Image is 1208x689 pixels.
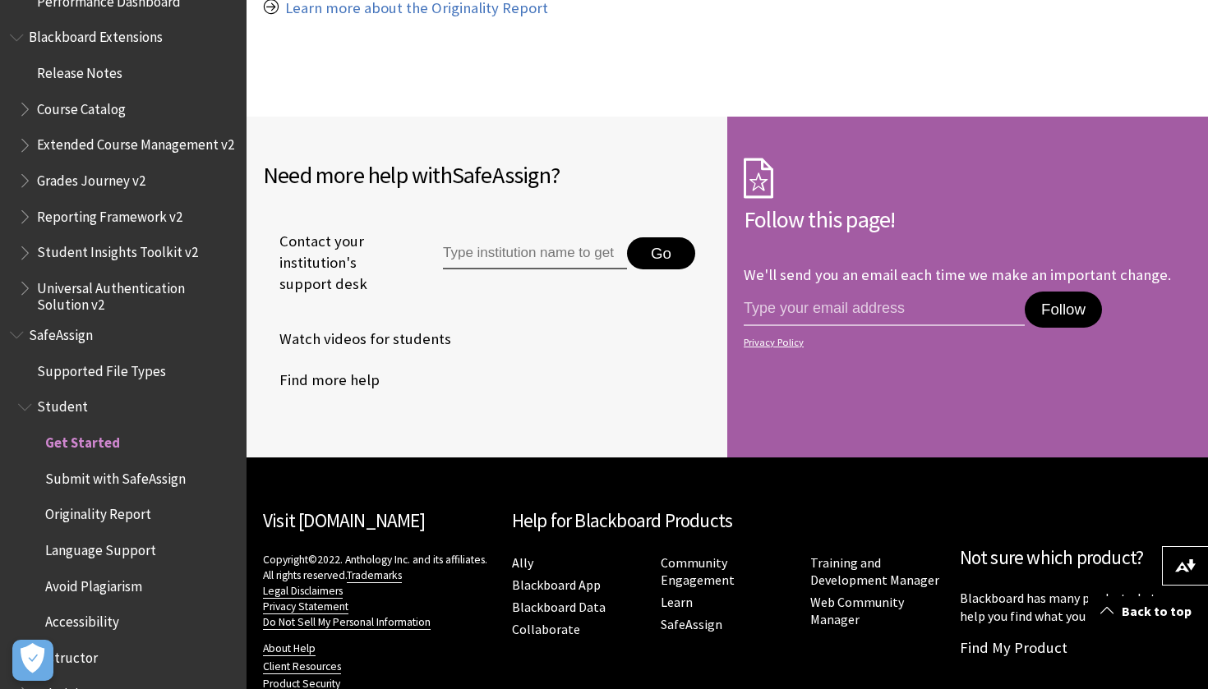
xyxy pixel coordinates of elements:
[12,640,53,681] button: Open Preferences
[37,167,145,189] span: Grades Journey v2
[29,321,93,343] span: SafeAssign
[512,576,601,594] a: Blackboard App
[29,24,163,46] span: Blackboard Extensions
[443,237,627,270] input: Type institution name to get support
[45,572,142,595] span: Avoid Plagiarism
[45,465,186,487] span: Submit with SafeAssign
[960,544,1192,572] h2: Not sure which product?
[960,589,1192,626] p: Blackboard has many products. Let us help you find what you need.
[37,239,198,261] span: Student Insights Toolkit v2
[37,274,235,313] span: Universal Authentication Solution v2
[512,507,943,535] h2: Help for Blackboard Products
[512,599,606,616] a: Blackboard Data
[10,24,237,314] nav: Book outline for Blackboard Extensions
[263,659,341,674] a: Client Resources
[263,599,348,614] a: Privacy Statement
[960,638,1067,657] a: Find My Product
[512,621,580,638] a: Collaborate
[661,616,722,633] a: SafeAssign
[45,609,119,631] span: Accessibility
[744,292,1025,326] input: email address
[263,615,431,630] a: Do Not Sell My Personal Information
[37,357,166,379] span: Supported File Types
[45,429,120,451] span: Get Started
[37,393,88,416] span: Student
[263,584,343,599] a: Legal Disclaimers
[37,203,182,225] span: Reporting Framework v2
[744,265,1171,284] p: We'll send you an email each time we make an important change.
[452,160,551,190] span: SafeAssign
[1088,596,1208,627] a: Back to top
[810,594,904,628] a: Web Community Manager
[37,131,234,154] span: Extended Course Management v2
[1025,292,1102,328] button: Follow
[627,237,695,270] button: Go
[347,568,402,583] a: Trademarks
[744,158,773,199] img: Subscription Icon
[263,552,496,630] p: Copyright©2022. Anthology Inc. and its affiliates. All rights reserved.
[263,368,380,393] a: Find more help
[45,501,151,523] span: Originality Report
[263,158,711,192] h2: Need more help with ?
[37,644,98,666] span: Instructor
[263,641,316,656] a: About Help
[263,327,451,351] a: Watch videos for students
[37,95,126,117] span: Course Catalog
[45,536,156,558] span: Language Support
[263,508,425,532] a: Visit [DOMAIN_NAME]
[661,594,693,611] a: Learn
[512,554,533,572] a: Ally
[810,554,939,589] a: Training and Development Manager
[744,202,1192,237] h2: Follow this page!
[661,554,735,589] a: Community Engagement
[263,231,405,296] span: Contact your institution's support desk
[744,337,1187,348] a: Privacy Policy
[37,59,122,81] span: Release Notes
